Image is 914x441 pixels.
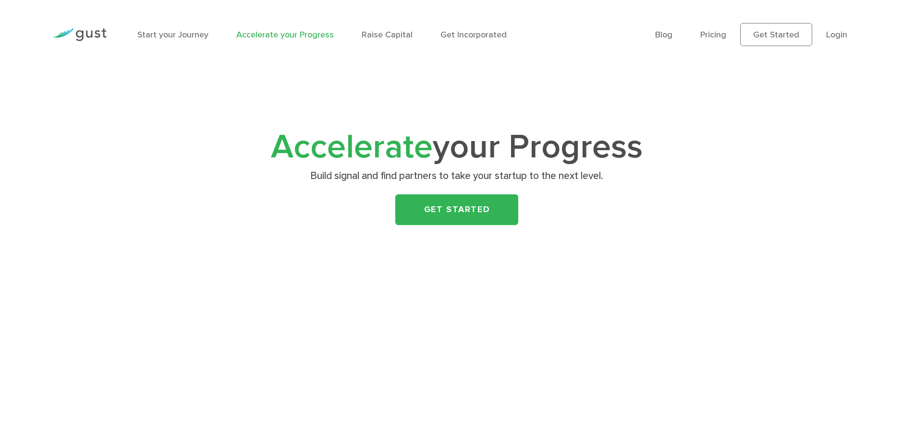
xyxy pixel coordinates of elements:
[271,127,433,167] span: Accelerate
[395,194,518,225] a: Get Started
[655,30,672,40] a: Blog
[236,30,334,40] a: Accelerate your Progress
[362,30,413,40] a: Raise Capital
[740,23,812,46] a: Get Started
[267,132,646,163] h1: your Progress
[826,30,847,40] a: Login
[440,30,507,40] a: Get Incorporated
[137,30,208,40] a: Start your Journey
[53,28,107,41] img: Gust Logo
[271,169,643,183] p: Build signal and find partners to take your startup to the next level.
[700,30,726,40] a: Pricing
